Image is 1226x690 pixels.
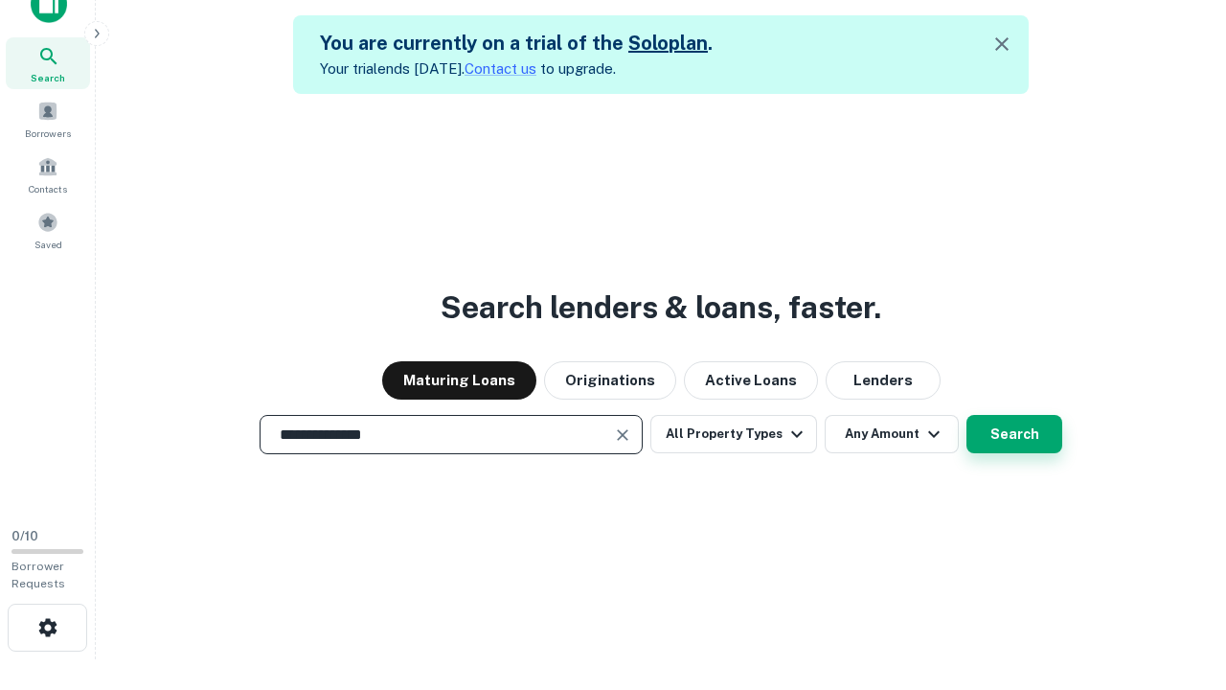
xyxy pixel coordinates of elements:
[31,70,65,85] span: Search
[628,32,708,55] a: Soloplan
[34,237,62,252] span: Saved
[609,422,636,448] button: Clear
[6,37,90,89] a: Search
[320,29,713,57] h5: You are currently on a trial of the .
[544,361,676,400] button: Originations
[11,560,65,590] span: Borrower Requests
[382,361,536,400] button: Maturing Loans
[6,149,90,200] a: Contacts
[29,181,67,196] span: Contacts
[465,60,536,77] a: Contact us
[6,93,90,145] a: Borrowers
[1130,537,1226,629] iframe: Chat Widget
[966,415,1062,453] button: Search
[320,57,713,80] p: Your trial ends [DATE]. to upgrade.
[25,126,71,141] span: Borrowers
[441,285,881,331] h3: Search lenders & loans, faster.
[11,529,38,543] span: 0 / 10
[684,361,818,400] button: Active Loans
[826,361,941,400] button: Lenders
[825,415,959,453] button: Any Amount
[6,204,90,256] a: Saved
[650,415,817,453] button: All Property Types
